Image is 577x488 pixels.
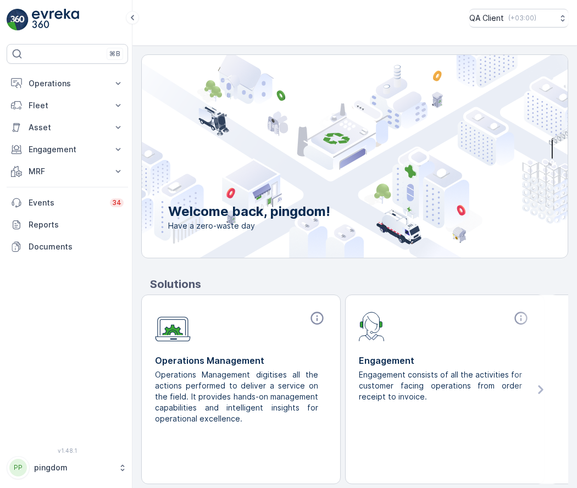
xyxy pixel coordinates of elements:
[112,198,121,207] p: 34
[359,369,522,402] p: Engagement consists of all the activities for customer facing operations from order receipt to in...
[155,310,191,342] img: module-icon
[168,203,330,220] p: Welcome back, pingdom!
[92,55,568,258] img: city illustration
[155,369,318,424] p: Operations Management digitises all the actions performed to deliver a service on the field. It p...
[29,78,106,89] p: Operations
[150,276,568,292] p: Solutions
[29,166,106,177] p: MRF
[7,192,128,214] a: Events34
[29,219,124,230] p: Reports
[7,456,128,479] button: PPpingdom
[7,214,128,236] a: Reports
[9,459,27,476] div: PP
[29,241,124,252] p: Documents
[7,160,128,182] button: MRF
[7,9,29,31] img: logo
[32,9,79,31] img: logo_light-DOdMpM7g.png
[29,122,106,133] p: Asset
[469,13,504,24] p: QA Client
[109,49,120,58] p: ⌘B
[7,95,128,117] button: Fleet
[7,447,128,454] span: v 1.48.1
[34,462,113,473] p: pingdom
[7,138,128,160] button: Engagement
[469,9,568,27] button: QA Client(+03:00)
[168,220,330,231] span: Have a zero-waste day
[508,14,536,23] p: ( +03:00 )
[7,117,128,138] button: Asset
[155,354,327,367] p: Operations Management
[359,310,385,341] img: module-icon
[29,144,106,155] p: Engagement
[359,354,531,367] p: Engagement
[29,100,106,111] p: Fleet
[7,236,128,258] a: Documents
[7,73,128,95] button: Operations
[29,197,103,208] p: Events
